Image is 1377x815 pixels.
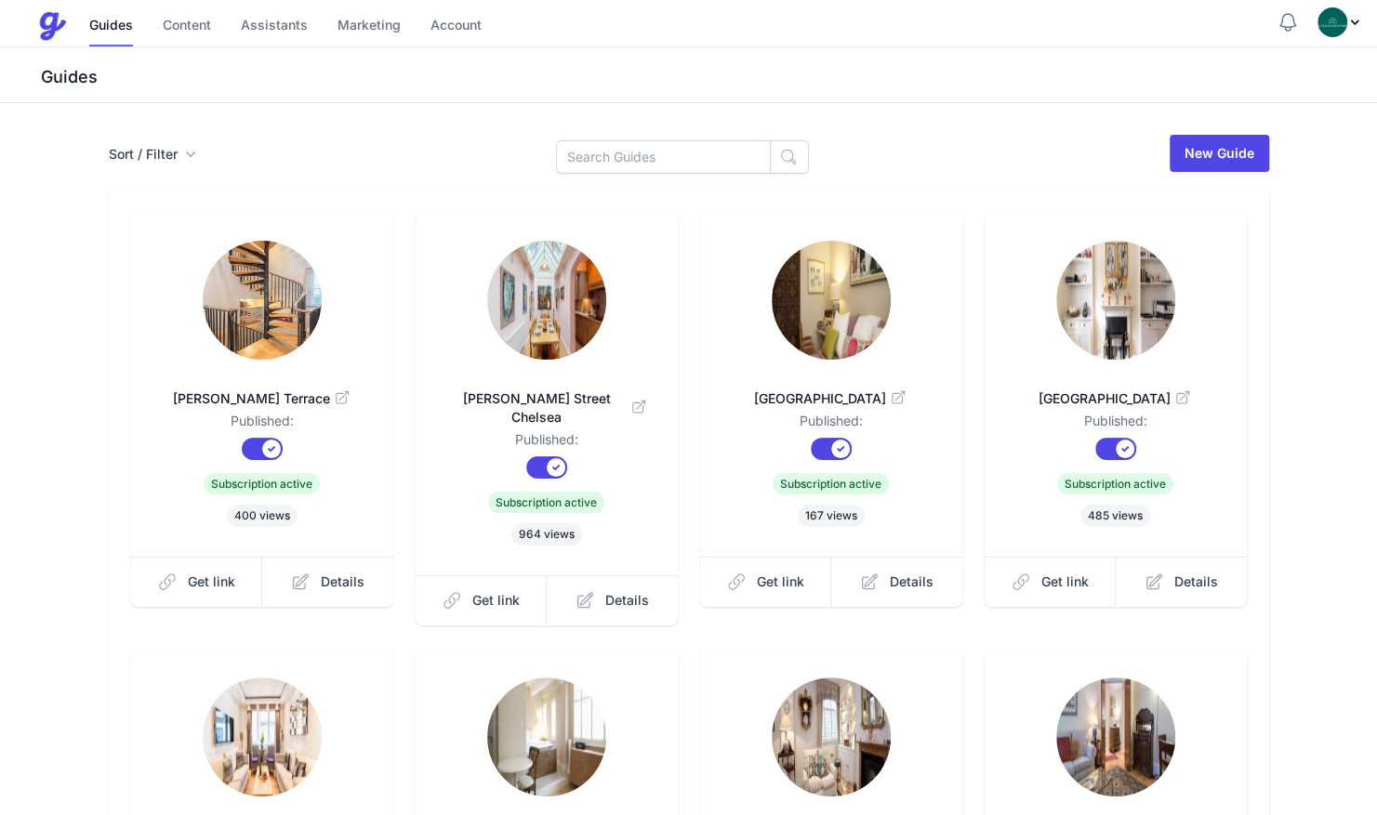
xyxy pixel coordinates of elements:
[1277,11,1299,33] button: Notifications
[1014,367,1217,412] a: [GEOGRAPHIC_DATA]
[203,677,322,796] img: xcoem7jyjxpu3fgtqe3kd93uc2z7
[556,140,771,174] input: Search Guides
[831,557,962,607] a: Details
[1056,241,1175,360] img: hdmgvwaq8kfuacaafu0ghkkjd0oq
[547,575,678,625] a: Details
[1116,557,1247,607] a: Details
[89,7,133,46] a: Guides
[204,473,320,494] span: Subscription active
[1014,389,1217,408] span: [GEOGRAPHIC_DATA]
[730,412,933,438] dd: Published:
[262,557,393,607] a: Details
[203,241,322,360] img: mtasz01fldrr9v8cnif9arsj44ov
[37,66,1377,88] h3: Guides
[487,677,606,796] img: id17mszkkv9a5w23y0miri8fotce
[890,572,933,591] span: Details
[1014,412,1217,438] dd: Published:
[773,473,889,494] span: Subscription active
[445,389,648,427] span: [PERSON_NAME] Street Chelsea
[241,7,308,46] a: Assistants
[1080,505,1150,527] span: 485 views
[730,389,933,408] span: [GEOGRAPHIC_DATA]
[1170,135,1269,172] a: New Guide
[1057,473,1173,494] span: Subscription active
[1041,572,1089,591] span: Get link
[1317,7,1362,37] div: Profile Menu
[1056,677,1175,796] img: htmfqqdj5w74wrc65s3wna2sgno2
[985,557,1117,607] a: Get link
[161,412,364,438] dd: Published:
[188,572,235,591] span: Get link
[430,7,482,46] a: Account
[487,241,606,360] img: wq8sw0j47qm6nw759ko380ndfzun
[163,7,211,46] a: Content
[488,492,604,513] span: Subscription active
[131,557,263,607] a: Get link
[321,572,364,591] span: Details
[445,430,648,456] dd: Published:
[1174,572,1218,591] span: Details
[730,367,933,412] a: [GEOGRAPHIC_DATA]
[445,367,648,430] a: [PERSON_NAME] Street Chelsea
[161,367,364,412] a: [PERSON_NAME] Terrace
[605,591,649,610] span: Details
[700,557,832,607] a: Get link
[161,389,364,408] span: [PERSON_NAME] Terrace
[472,591,520,610] span: Get link
[772,677,891,796] img: qm23tyanh8llne9rmxzedgaebrr7
[109,145,196,164] button: Sort / Filter
[416,575,548,625] a: Get link
[772,241,891,360] img: 9b5v0ir1hdq8hllsqeesm40py5rd
[338,7,401,46] a: Marketing
[227,505,298,527] span: 400 views
[37,11,67,41] img: Guestive Guides
[511,523,582,546] span: 964 views
[798,505,865,527] span: 167 views
[757,572,804,591] span: Get link
[1317,7,1347,37] img: oovs19i4we9w73xo0bfpgswpi0cd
